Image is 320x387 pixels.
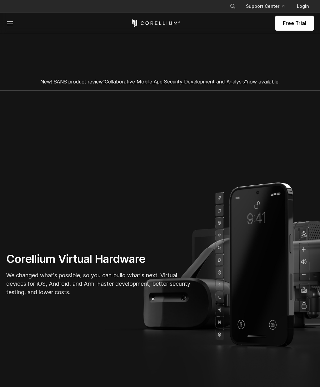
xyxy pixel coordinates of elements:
[225,1,314,12] div: Navigation Menu
[6,271,194,296] p: We changed what's possible, so you can build what's next. Virtual devices for iOS, Android, and A...
[241,1,289,12] a: Support Center
[40,78,280,85] span: New! SANS product review now available.
[283,19,306,27] span: Free Trial
[227,1,238,12] button: Search
[103,78,247,85] a: "Collaborative Mobile App Security Development and Analysis"
[6,252,194,266] h1: Corellium Virtual Hardware
[275,16,314,31] a: Free Trial
[131,19,181,27] a: Corellium Home
[292,1,314,12] a: Login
